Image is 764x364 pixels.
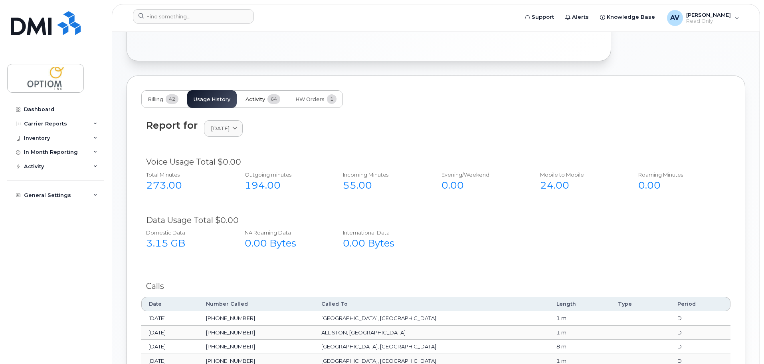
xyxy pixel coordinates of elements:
[670,340,730,354] td: D
[199,297,314,311] th: Number Called
[314,297,549,311] th: Called To
[146,179,227,192] div: 273.00
[549,326,611,340] td: 1 m
[204,120,243,137] a: [DATE]
[148,96,163,103] span: Billing
[686,18,731,24] span: Read Only
[245,229,326,237] div: NA Roaming Data
[519,9,560,25] a: Support
[166,94,178,104] span: 42
[314,326,549,340] td: ALLISTON, [GEOGRAPHIC_DATA]
[211,125,230,132] span: [DATE]
[670,13,679,23] span: AV
[314,340,549,354] td: [GEOGRAPHIC_DATA], [GEOGRAPHIC_DATA]
[206,329,255,336] span: [PHONE_NUMBER]
[146,229,227,237] div: Domestic Data
[267,94,280,104] span: 64
[532,13,554,21] span: Support
[549,340,611,354] td: 8 m
[295,96,325,103] span: HW Orders
[245,179,326,192] div: 194.00
[670,311,730,326] td: D
[594,9,661,25] a: Knowledge Base
[245,96,265,103] span: Activity
[661,10,745,26] div: Arie Valtstar
[141,297,199,311] th: Date
[141,326,199,340] td: [DATE]
[540,171,621,179] div: Mobile to Mobile
[670,326,730,340] td: D
[540,179,621,192] div: 24.00
[560,9,594,25] a: Alerts
[146,120,198,131] div: Report for
[206,343,255,350] span: [PHONE_NUMBER]
[146,215,726,226] div: Data Usage Total $0.00
[245,171,326,179] div: Outgoing minutes
[343,229,424,237] div: International Data
[607,13,655,21] span: Knowledge Base
[441,179,523,192] div: 0.00
[549,311,611,326] td: 1 m
[206,358,255,364] span: [PHONE_NUMBER]
[638,179,719,192] div: 0.00
[314,311,549,326] td: [GEOGRAPHIC_DATA], [GEOGRAPHIC_DATA]
[327,94,336,104] span: 1
[670,297,730,311] th: Period
[611,297,670,311] th: Type
[441,171,523,179] div: Evening/Weekend
[343,179,424,192] div: 55.00
[572,13,589,21] span: Alerts
[146,237,227,250] div: 3.15 GB
[146,171,227,179] div: Total Minutes
[549,297,611,311] th: Length
[245,237,326,250] div: 0.00 Bytes
[343,171,424,179] div: Incoming Minutes
[146,156,726,168] div: Voice Usage Total $0.00
[206,315,255,321] span: [PHONE_NUMBER]
[686,12,731,18] span: [PERSON_NAME]
[638,171,719,179] div: Roaming Minutes
[343,237,424,250] div: 0.00 Bytes
[141,311,199,326] td: [DATE]
[133,9,254,24] input: Find something...
[146,280,726,292] div: Calls
[141,340,199,354] td: [DATE]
